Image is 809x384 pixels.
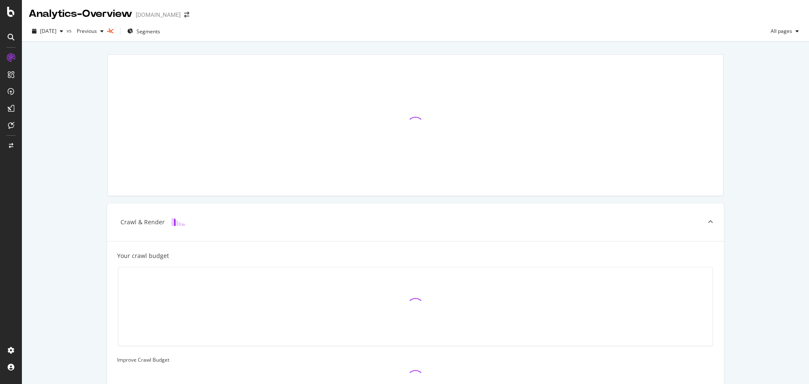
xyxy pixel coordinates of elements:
div: Analytics - Overview [29,7,132,21]
div: Improve Crawl Budget [117,356,714,363]
span: All pages [767,27,792,35]
span: Segments [137,28,160,35]
button: Previous [73,24,107,38]
img: block-icon [171,218,185,226]
span: vs [67,27,73,34]
span: 2025 Sep. 27th [40,27,56,35]
div: [DOMAIN_NAME] [136,11,181,19]
span: Previous [73,27,97,35]
button: All pages [767,24,802,38]
div: arrow-right-arrow-left [184,12,189,18]
button: Segments [124,24,163,38]
div: Crawl & Render [121,218,165,226]
button: [DATE] [29,24,67,38]
div: Your crawl budget [117,252,169,260]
